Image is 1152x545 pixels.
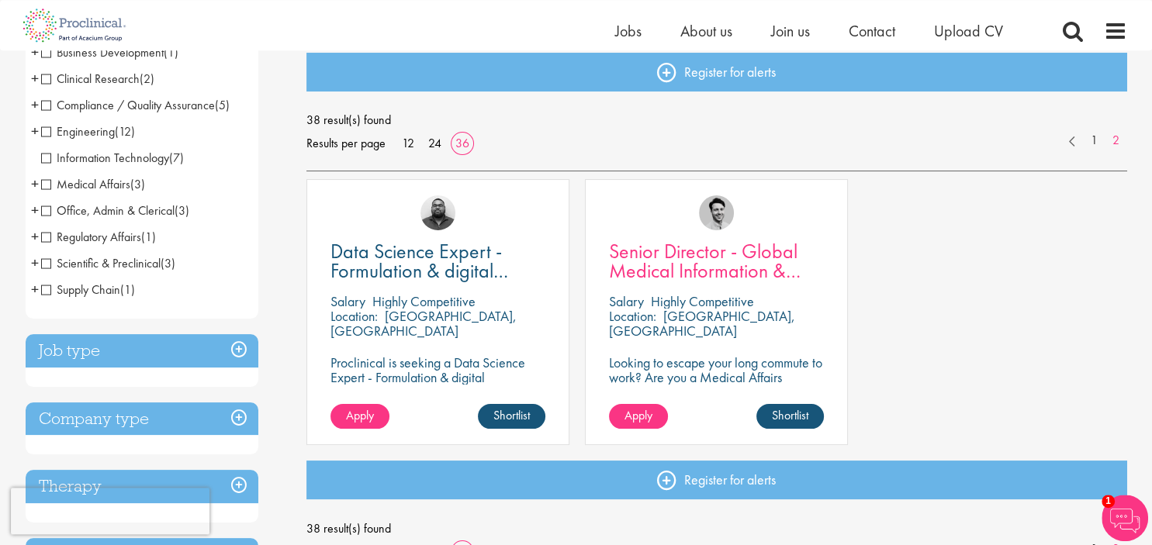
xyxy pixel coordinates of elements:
span: + [31,172,39,195]
a: Upload CV [934,21,1003,41]
span: Office, Admin & Clerical [41,202,189,219]
span: + [31,67,39,90]
a: 1 [1083,132,1105,150]
span: Clinical Research [41,71,154,87]
a: 12 [396,135,420,151]
span: Salary [609,292,644,310]
span: Scientific & Preclinical [41,255,175,271]
span: 38 result(s) found [306,517,1127,540]
a: Join us [771,21,810,41]
p: Proclinical is seeking a Data Science Expert - Formulation & digital transformation to support di... [330,355,545,429]
a: 24 [423,135,447,151]
h3: Company type [26,402,258,436]
span: Scientific & Preclinical [41,255,161,271]
span: Medical Affairs [41,176,130,192]
span: Regulatory Affairs [41,229,141,245]
span: Location: [330,307,378,325]
span: + [31,198,39,222]
iframe: reCAPTCHA [11,488,209,534]
span: Apply [346,407,374,423]
span: Compliance / Quality Assurance [41,97,230,113]
span: + [31,225,39,248]
span: (1) [164,44,178,60]
a: Shortlist [756,404,824,429]
span: (3) [161,255,175,271]
a: 2 [1105,132,1127,150]
span: (1) [141,229,156,245]
span: + [31,278,39,301]
a: Data Science Expert - Formulation & digital transformation [330,242,545,281]
span: + [31,93,39,116]
h3: Job type [26,334,258,367]
a: Register for alerts [306,53,1127,91]
span: Data Science Expert - Formulation & digital transformation [330,238,508,303]
span: + [31,251,39,274]
a: Apply [330,404,389,429]
a: About us [680,21,732,41]
span: Compliance / Quality Assurance [41,97,215,113]
a: Apply [609,404,668,429]
span: Information Technology [41,150,169,166]
span: 38 result(s) found [306,109,1127,132]
span: (12) [115,123,135,140]
span: Results per page [306,132,386,155]
span: Business Development [41,44,164,60]
span: Senior Director - Global Medical Information & Medical Affairs [609,238,801,303]
span: Supply Chain [41,281,120,298]
a: Shortlist [478,404,545,429]
span: 1 [1102,495,1115,508]
span: (3) [130,176,145,192]
span: Information Technology [41,150,184,166]
span: Location: [609,307,656,325]
p: Highly Competitive [651,292,754,310]
span: (1) [120,281,135,298]
span: Regulatory Affairs [41,229,156,245]
a: Senior Director - Global Medical Information & Medical Affairs [609,242,824,281]
a: Jobs [615,21,642,41]
p: [GEOGRAPHIC_DATA], [GEOGRAPHIC_DATA] [609,307,795,340]
span: Salary [330,292,365,310]
span: (5) [215,97,230,113]
span: Engineering [41,123,115,140]
a: Contact [849,21,895,41]
span: Business Development [41,44,178,60]
span: (7) [169,150,184,166]
span: + [31,119,39,143]
h3: Therapy [26,470,258,503]
span: (2) [140,71,154,87]
span: (3) [175,202,189,219]
span: Apply [624,407,652,423]
span: Medical Affairs [41,176,145,192]
p: [GEOGRAPHIC_DATA], [GEOGRAPHIC_DATA] [330,307,517,340]
p: Highly Competitive [372,292,476,310]
span: Clinical Research [41,71,140,87]
img: Thomas Pinnock [699,195,734,230]
span: Office, Admin & Clerical [41,202,175,219]
img: Ashley Bennett [420,195,455,230]
a: Register for alerts [306,460,1127,499]
img: Chatbot [1102,495,1148,541]
p: Looking to escape your long commute to work? Are you a Medical Affairs Professional? Unlock your ... [609,355,824,414]
a: 36 [450,135,475,151]
span: Supply Chain [41,281,135,298]
span: + [31,40,39,64]
span: Engineering [41,123,135,140]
